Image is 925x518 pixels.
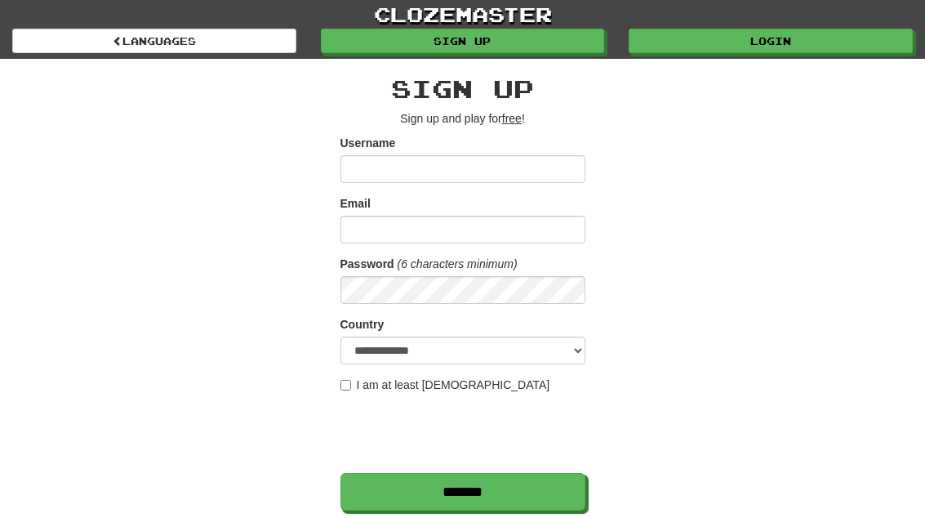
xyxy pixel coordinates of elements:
[340,75,585,102] h2: Sign up
[340,256,394,272] label: Password
[340,110,585,127] p: Sign up and play for !
[340,195,371,212] label: Email
[340,135,396,151] label: Username
[629,29,913,53] a: Login
[340,316,385,333] label: Country
[12,29,296,53] a: Languages
[502,112,522,125] u: free
[340,380,351,391] input: I am at least [DEMOGRAPHIC_DATA]
[321,29,605,53] a: Sign up
[340,377,550,393] label: I am at least [DEMOGRAPHIC_DATA]
[398,257,518,270] em: (6 characters minimum)
[340,401,589,465] iframe: reCAPTCHA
